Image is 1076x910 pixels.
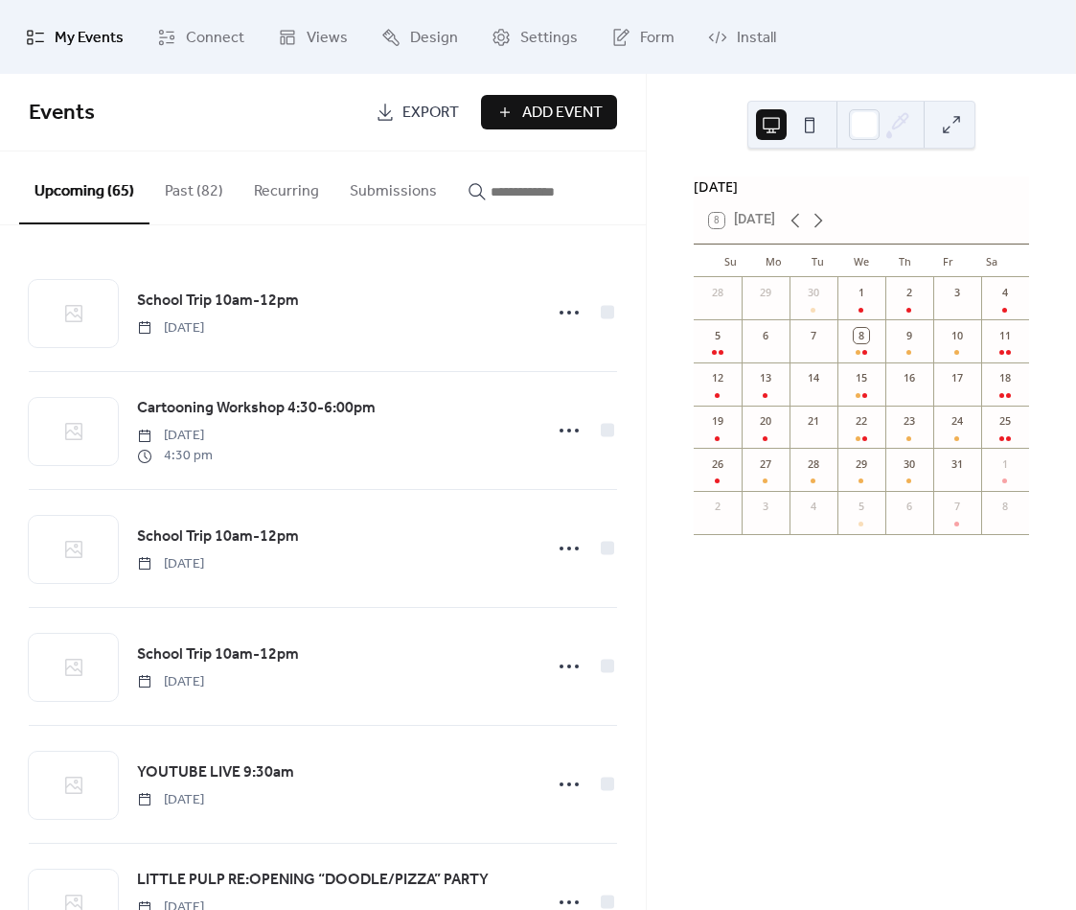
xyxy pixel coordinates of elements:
[902,370,917,385] div: 16
[854,328,869,343] div: 8
[854,370,869,385] div: 15
[149,152,239,222] button: Past (82)
[137,868,489,893] a: LITTLE PULP RE:OPENING “DOODLE/PIZZA” PARTY
[597,8,689,66] a: Form
[758,413,773,429] div: 20
[137,643,299,666] span: School Trip 10am-12pm
[752,245,795,277] div: Mo
[806,370,821,385] div: 14
[137,290,299,313] span: School Trip 10am-12pm
[902,499,917,514] div: 6
[839,245,882,277] div: We
[971,245,1014,277] div: Sa
[709,245,752,277] div: Su
[55,23,124,53] span: My Events
[137,760,294,785] a: YOUTUBE LIVE 9:30am
[950,456,965,472] div: 31
[334,152,452,222] button: Submissions
[481,95,617,129] button: Add Event
[137,318,204,338] span: [DATE]
[806,328,821,343] div: 7
[758,456,773,472] div: 27
[902,456,917,472] div: 30
[19,152,149,224] button: Upcoming (65)
[806,285,821,300] div: 30
[361,95,473,129] a: Export
[796,245,839,277] div: Tu
[137,642,299,667] a: School Trip 10am-12pm
[29,92,95,134] span: Events
[239,152,334,222] button: Recurring
[854,285,869,300] div: 1
[902,328,917,343] div: 9
[522,102,603,125] span: Add Event
[137,525,299,548] span: School Trip 10am-12pm
[137,396,376,421] a: Cartooning Workshop 4:30-6:00pm
[307,23,348,53] span: Views
[263,8,362,66] a: Views
[927,245,970,277] div: Fr
[477,8,592,66] a: Settings
[137,397,376,420] span: Cartooning Workshop 4:30-6:00pm
[710,285,725,300] div: 28
[806,499,821,514] div: 4
[137,554,204,574] span: [DATE]
[137,869,489,892] span: LITTLE PULP RE:OPENING “DOODLE/PIZZA” PARTY
[854,456,869,472] div: 29
[137,426,213,446] span: [DATE]
[143,8,259,66] a: Connect
[710,413,725,429] div: 19
[137,672,204,692] span: [DATE]
[806,413,821,429] div: 21
[710,328,725,343] div: 5
[950,328,965,343] div: 10
[137,289,299,314] a: School Trip 10am-12pm
[710,370,725,385] div: 12
[997,456,1013,472] div: 1
[137,525,299,549] a: School Trip 10am-12pm
[710,456,725,472] div: 26
[950,285,965,300] div: 3
[137,761,294,784] span: YOUTUBE LIVE 9:30am
[640,23,675,53] span: Form
[367,8,472,66] a: Design
[758,370,773,385] div: 13
[694,8,790,66] a: Install
[137,790,204,810] span: [DATE]
[883,245,927,277] div: Th
[737,23,776,53] span: Install
[694,176,1029,198] div: [DATE]
[758,285,773,300] div: 29
[997,499,1013,514] div: 8
[520,23,578,53] span: Settings
[950,370,965,385] div: 17
[402,102,459,125] span: Export
[950,413,965,429] div: 24
[186,23,244,53] span: Connect
[758,328,773,343] div: 6
[137,446,213,466] span: 4:30 pm
[997,328,1013,343] div: 11
[997,285,1013,300] div: 4
[806,456,821,472] div: 28
[11,8,138,66] a: My Events
[997,370,1013,385] div: 18
[710,499,725,514] div: 2
[758,499,773,514] div: 3
[902,413,917,429] div: 23
[997,413,1013,429] div: 25
[854,499,869,514] div: 5
[950,499,965,514] div: 7
[854,413,869,429] div: 22
[410,23,458,53] span: Design
[902,285,917,300] div: 2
